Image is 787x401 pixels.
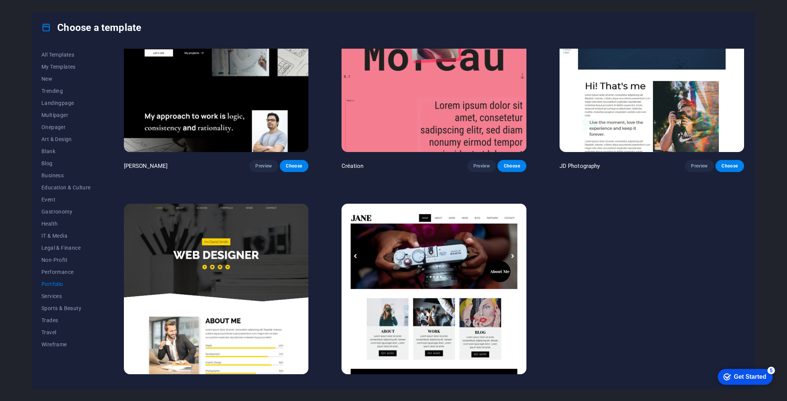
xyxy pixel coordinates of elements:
[503,163,520,169] span: Choose
[41,52,91,58] span: All Templates
[41,218,91,230] button: Health
[41,157,91,169] button: Blog
[41,341,91,347] span: Wireframe
[41,209,91,215] span: Gastronomy
[41,338,91,350] button: Wireframe
[721,163,738,169] span: Choose
[41,269,91,275] span: Performance
[41,329,91,335] span: Travel
[41,257,91,263] span: Non-Profit
[41,254,91,266] button: Non-Profit
[27,8,59,15] div: Get Started
[691,163,708,169] span: Preview
[41,100,91,106] span: Landingpage
[41,302,91,314] button: Sports & Beauty
[41,112,91,118] span: Multipager
[249,160,278,172] button: Preview
[41,230,91,242] button: IT & Media
[41,278,91,290] button: Portfolio
[41,148,91,154] span: Blank
[41,73,91,85] button: New
[41,124,91,130] span: Onepager
[41,326,91,338] button: Travel
[41,181,91,194] button: Education & Culture
[60,2,68,9] div: 5
[41,61,91,73] button: My Templates
[41,242,91,254] button: Legal & Finance
[41,290,91,302] button: Services
[280,160,308,172] button: Choose
[41,197,91,203] span: Event
[41,160,91,166] span: Blog
[41,172,91,178] span: Business
[473,163,490,169] span: Preview
[41,76,91,82] span: New
[41,145,91,157] button: Blank
[41,314,91,326] button: Trades
[41,206,91,218] button: Gastronomy
[685,160,714,172] button: Preview
[124,204,308,374] img: Portfolio
[467,160,496,172] button: Preview
[41,266,91,278] button: Performance
[41,88,91,94] span: Trending
[286,163,302,169] span: Choose
[41,305,91,311] span: Sports & Beauty
[41,109,91,121] button: Multipager
[124,162,168,170] p: [PERSON_NAME]
[41,194,91,206] button: Event
[41,64,91,70] span: My Templates
[41,169,91,181] button: Business
[497,160,526,172] button: Choose
[41,281,91,287] span: Portfolio
[41,49,91,61] button: All Templates
[342,162,363,170] p: Création
[41,233,91,239] span: IT & Media
[41,133,91,145] button: Art & Design
[41,97,91,109] button: Landingpage
[41,293,91,299] span: Services
[41,85,91,97] button: Trending
[11,4,66,20] div: Get Started 5 items remaining, 0% complete
[41,121,91,133] button: Onepager
[41,221,91,227] span: Health
[41,184,91,191] span: Education & Culture
[255,163,272,169] span: Preview
[715,160,744,172] button: Choose
[41,245,91,251] span: Legal & Finance
[342,204,526,374] img: Jane
[41,136,91,142] span: Art & Design
[41,317,91,323] span: Trades
[560,162,600,170] p: JD Photography
[41,22,141,34] h4: Choose a template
